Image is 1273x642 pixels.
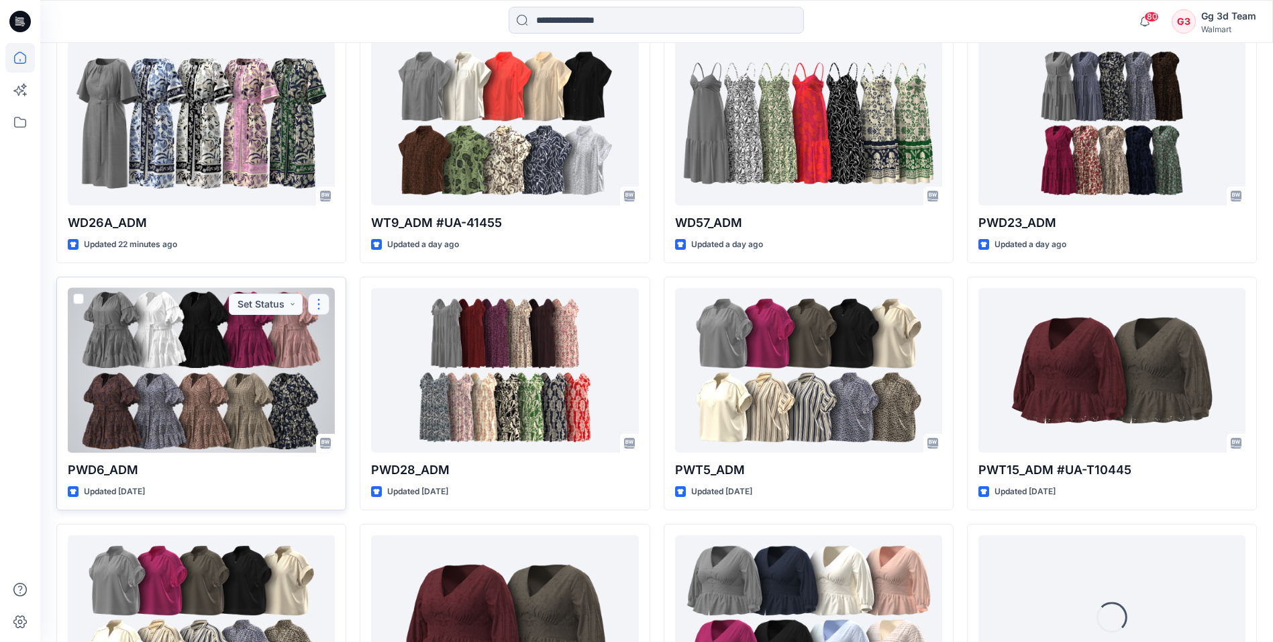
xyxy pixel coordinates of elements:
[68,461,335,479] p: PWD6_ADM
[978,288,1245,453] a: PWT15_ADM #UA-T10445
[691,238,763,252] p: Updated a day ago
[995,485,1056,499] p: Updated [DATE]
[371,461,638,479] p: PWD28_ADM
[691,485,752,499] p: Updated [DATE]
[68,41,335,205] a: WD26A_ADM
[675,288,942,453] a: PWT5_ADM
[84,238,177,252] p: Updated 22 minutes ago
[371,288,638,453] a: PWD28_ADM
[1172,9,1196,34] div: G3
[1201,8,1256,24] div: Gg 3d Team
[371,214,638,232] p: WT9_ADM #UA-41455
[978,214,1245,232] p: PWD23_ADM
[995,238,1066,252] p: Updated a day ago
[1144,11,1159,22] span: 80
[84,485,145,499] p: Updated [DATE]
[68,214,335,232] p: WD26A_ADM
[675,214,942,232] p: WD57_ADM
[387,238,459,252] p: Updated a day ago
[675,41,942,205] a: WD57_ADM
[675,461,942,479] p: PWT5_ADM
[68,288,335,453] a: PWD6_ADM
[978,461,1245,479] p: PWT15_ADM #UA-T10445
[978,41,1245,205] a: PWD23_ADM
[371,41,638,205] a: WT9_ADM #UA-41455
[1201,24,1256,34] div: Walmart
[387,485,448,499] p: Updated [DATE]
